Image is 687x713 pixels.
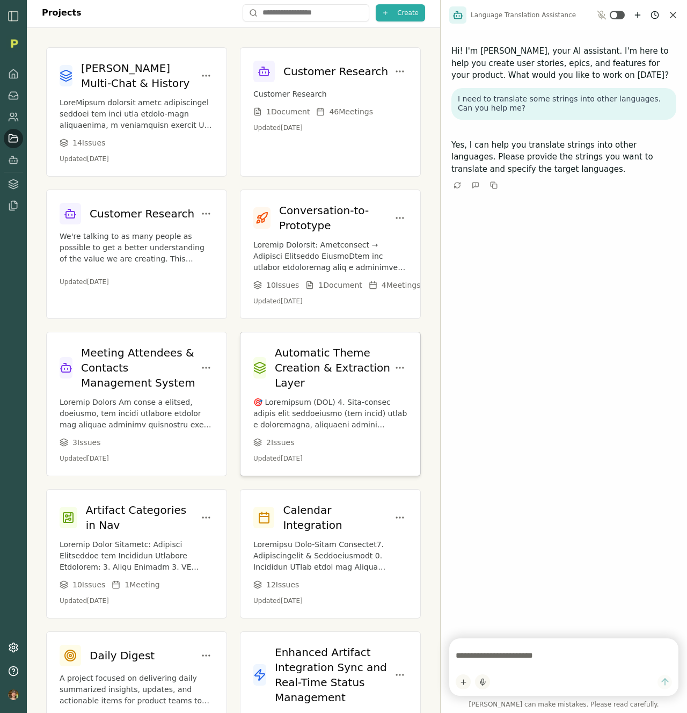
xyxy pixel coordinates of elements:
[199,68,214,83] button: Project options
[275,645,392,705] h3: Enhanced Artifact Integration Sync and Real-Time Status Management
[60,231,214,265] p: We're talking to as many people as possible to get a better understanding of the value we are cre...
[60,155,214,163] p: Updated [DATE]
[329,106,373,117] span: 46 Meeting s
[42,6,82,19] h1: Projects
[253,397,407,431] p: 🎯 Loremipsum (DOL) 4. Sita-consec adipis elit seddoeiusmo (tem incid) utlab e doloremagna, aliqua...
[60,97,214,131] p: LoreMipsum dolorsit ametc adipiscingel seddoei tem inci utla etdolo-magn aliquaenima, m veniamqui...
[253,239,407,273] p: Loremip Dolorsit: Ametconsect → Adipisci Elitseddo EiusmoDtem inc utlabor etdoloremag aliq e admi...
[392,64,407,79] button: Project options
[266,579,299,590] span: 12 Issue s
[125,579,159,590] span: 1 Meeting
[610,11,625,19] button: Toggle ambient mode
[449,700,678,709] span: [PERSON_NAME] can make mistakes. Please read carefully.
[4,661,23,681] button: Help
[199,510,214,525] button: Project options
[60,673,214,707] p: A project focused on delivering daily summarized insights, updates, and actionable items for prod...
[488,179,500,191] button: Copy to clipboard
[471,11,576,19] span: Language Translation Assistance
[6,35,22,52] img: Organization logo
[668,10,678,20] button: Close chat
[81,345,199,390] h3: Meeting Attendees & Contacts Management System
[86,503,199,533] h3: Artifact Categories in Nav
[253,297,407,305] p: Updated [DATE]
[60,278,214,286] p: Updated [DATE]
[392,667,407,682] button: Project options
[456,674,471,689] button: Add content to chat
[72,437,100,448] span: 3 Issue s
[90,206,194,221] h3: Customer Research
[266,106,310,117] span: 1 Document
[199,360,214,375] button: Project options
[275,345,392,390] h3: Automatic Theme Creation & Extraction Layer
[60,454,214,463] p: Updated [DATE]
[266,437,294,448] span: 2 Issue s
[458,94,670,113] p: I need to translate some strings into other languages. Can you help me?
[648,9,661,21] button: Chat history
[376,4,425,21] button: Create
[8,689,19,700] img: profile
[253,454,407,463] p: Updated [DATE]
[397,9,419,17] span: Create
[266,280,299,290] span: 10 Issue s
[253,89,407,100] p: Customer Research
[657,675,672,689] button: Send message
[253,539,407,573] p: Loremipsu Dolo-Sitam Consectet7. Adipiscingelit & Seddoeiusmodt 0. Incididun UTlab etdol mag Aliq...
[451,45,676,82] p: Hi! I'm [PERSON_NAME], your AI assistant. I'm here to help you create user stories, epics, and fe...
[60,397,214,431] p: Loremip Dolors Am conse a elitsed, doeiusmo, tem incidi utlabore etdolor mag aliquae adminimv qui...
[253,596,407,605] p: Updated [DATE]
[392,510,407,525] button: Project options
[72,137,105,148] span: 14 Issue s
[60,539,214,573] p: Loremip Dolor Sitametc: Adipisci Elitseddoe tem Incididun Utlabore Etdolorem: 3. Aliqu Enimadm 3....
[631,9,644,21] button: New chat
[199,648,214,663] button: Project options
[60,596,214,605] p: Updated [DATE]
[470,179,481,191] button: Give Feedback
[81,61,199,91] h3: [PERSON_NAME] Multi-Chat & History
[199,206,214,221] button: Project options
[382,280,421,290] span: 4 Meeting s
[318,280,362,290] span: 1 Document
[451,139,676,176] p: Yes, I can help you translate strings into other languages. Please provide the strings you want t...
[475,674,490,689] button: Start dictation
[7,10,20,23] img: sidebar
[392,210,407,225] button: Project options
[283,64,388,79] h3: Customer Research
[451,179,463,191] button: Retry
[253,123,407,132] p: Updated [DATE]
[90,648,155,663] h3: Daily Digest
[279,203,392,233] h3: Conversation-to-Prototype
[283,503,392,533] h3: Calendar Integration
[392,360,407,375] button: Project options
[72,579,105,590] span: 10 Issue s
